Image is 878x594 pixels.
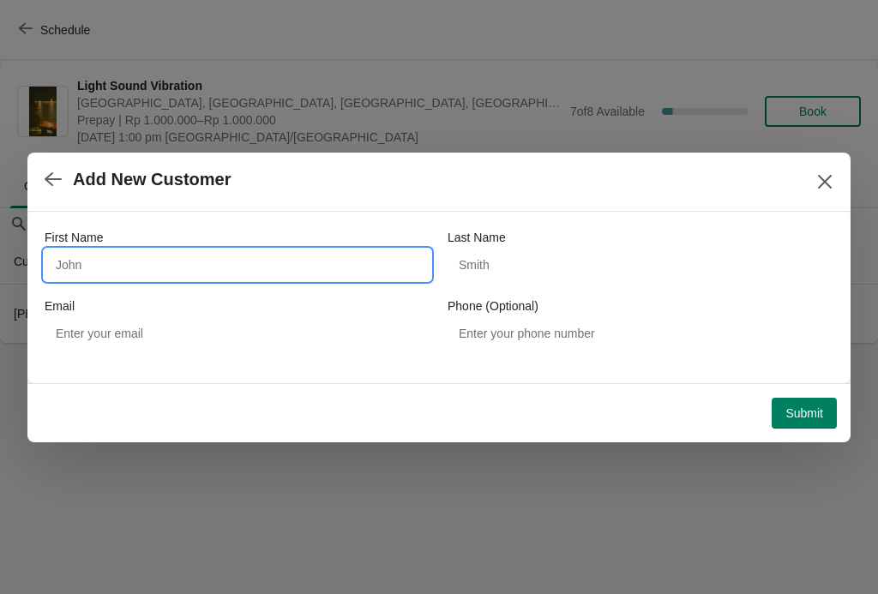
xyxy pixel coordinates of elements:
input: Enter your phone number [448,318,833,349]
input: Smith [448,249,833,280]
button: Close [809,166,840,197]
label: Email [45,297,75,315]
label: Last Name [448,229,506,246]
label: Phone (Optional) [448,297,538,315]
span: Submit [785,406,823,420]
input: John [45,249,430,280]
label: First Name [45,229,103,246]
input: Enter your email [45,318,430,349]
h2: Add New Customer [73,170,231,189]
button: Submit [772,398,837,429]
